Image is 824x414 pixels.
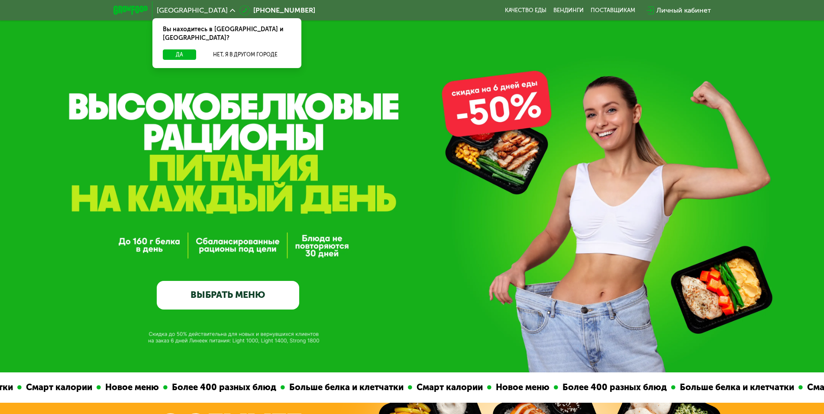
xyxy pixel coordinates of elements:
[239,5,315,16] a: [PHONE_NUMBER]
[157,7,228,14] span: [GEOGRAPHIC_DATA]
[411,381,486,394] div: Смарт калории
[200,49,291,60] button: Нет, я в другом городе
[157,281,299,310] a: ВЫБРАТЬ МЕНЮ
[491,381,553,394] div: Новое меню
[152,18,301,49] div: Вы находитесь в [GEOGRAPHIC_DATA] и [GEOGRAPHIC_DATA]?
[284,381,407,394] div: Больше белка и клетчатки
[591,7,635,14] div: поставщикам
[557,381,670,394] div: Более 400 разных блюд
[21,381,96,394] div: Смарт калории
[505,7,546,14] a: Качество еды
[100,381,162,394] div: Новое меню
[167,381,280,394] div: Более 400 разных блюд
[163,49,196,60] button: Да
[553,7,584,14] a: Вендинги
[675,381,798,394] div: Больше белка и клетчатки
[656,5,711,16] div: Личный кабинет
